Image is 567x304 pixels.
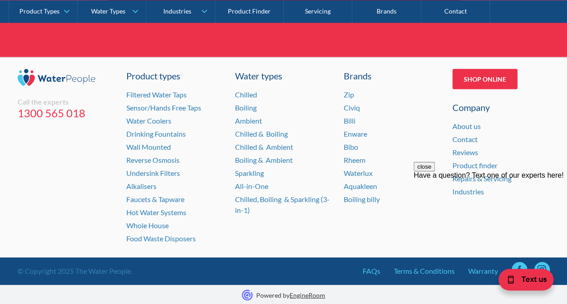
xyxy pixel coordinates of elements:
[256,290,325,300] p: Powered by
[126,103,201,112] a: Sensor/Hands Free Taps
[344,182,377,190] a: Aquakleen
[235,169,264,177] a: Sparkling
[126,234,196,243] a: Food Waste Disposers
[235,103,257,112] a: Boiling
[235,90,257,99] a: Chilled
[344,169,373,177] a: Waterlux
[126,143,171,151] a: Wall Mounted
[344,195,380,203] a: Boiling billy
[495,259,567,304] iframe: podium webchat widget bubble
[19,7,60,15] div: Product Types
[235,129,288,138] a: Chilled & Boiling
[452,122,481,130] a: About us
[344,143,358,151] a: Bibo
[394,266,455,276] a: Terms & Conditions
[126,195,184,203] a: Faucets & Tapware
[452,135,478,143] a: Contact
[235,195,330,214] a: Chilled, Boiling & Sparkling (3-in-1)
[414,162,567,270] iframe: podium webchat widget prompt
[126,221,169,230] a: Whole House
[452,161,498,170] a: Product finder
[126,156,180,164] a: Reverse Osmosis
[18,97,115,106] div: Call the experts
[235,156,293,164] a: Boiling & Ambient
[344,90,354,99] a: Zip
[126,90,187,99] a: Filtered Water Taps
[126,116,171,125] a: Water Coolers
[344,129,367,138] a: Enware
[344,69,441,83] div: Brands
[452,69,517,89] a: Shop Online
[235,182,268,190] a: All-in-One
[468,266,498,276] a: Warranty
[344,116,355,125] a: Billi
[18,106,115,120] a: 1300 565 018
[126,169,180,177] a: Undersink Filters
[452,101,550,114] div: Company
[126,208,186,216] a: Hot Water Systems
[126,129,186,138] a: Drinking Fountains
[126,69,224,83] a: Product types
[126,182,157,190] a: Alkalisers
[235,116,262,125] a: Ambient
[452,148,478,157] a: Reviews
[18,266,132,276] div: © Copyright 2025 The Water People.
[290,291,325,299] a: EngineRoom
[163,7,191,15] div: Industries
[344,103,360,112] a: Civiq
[235,143,293,151] a: Chilled & Ambient
[363,266,380,276] a: FAQs
[344,156,365,164] a: Rheem
[91,7,125,15] div: Water Types
[235,69,332,83] a: Water types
